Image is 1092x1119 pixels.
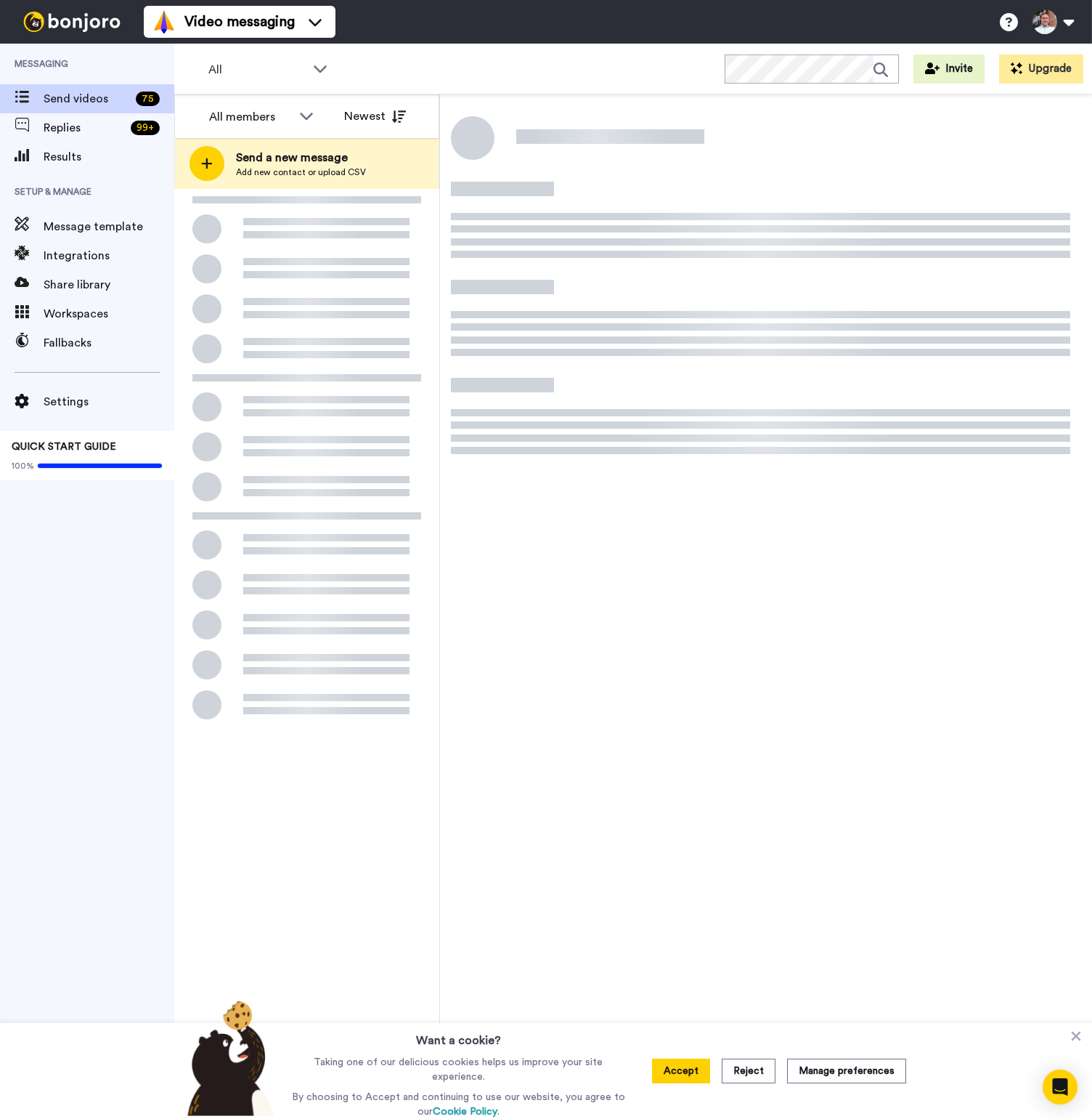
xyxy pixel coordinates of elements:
[44,90,130,108] span: Send videos
[236,166,366,178] span: Add new contact or upload CSV
[131,121,160,135] div: 99 +
[999,54,1083,84] button: Upgrade
[12,460,34,472] span: 100%
[433,1107,497,1117] a: Cookie Policy
[787,1059,906,1083] button: Manage preferences
[288,1090,629,1119] p: By choosing to Accept and continuing to use our website, you agree to our .
[17,12,126,32] img: bj-logo-header-white.svg
[152,10,176,33] img: vm-color.svg
[333,102,417,131] button: Newest
[288,1055,629,1084] p: Taking one of our delicious cookies helps us improve your site experience.
[652,1059,710,1083] button: Accept
[44,393,174,411] span: Settings
[44,148,174,166] span: Results
[44,276,174,294] span: Share library
[44,305,174,323] span: Workspaces
[1043,1070,1077,1104] div: Open Intercom Messenger
[44,218,174,235] span: Message template
[236,149,366,166] span: Send a new message
[208,61,306,78] span: All
[136,92,160,106] div: 75
[12,442,116,452] span: QUICK START GUIDE
[184,12,295,32] span: Video messaging
[44,119,125,137] span: Replies
[44,247,174,264] span: Integrations
[722,1059,775,1083] button: Reject
[416,1023,501,1049] h3: Want a cookie?
[209,108,292,126] div: All members
[174,1000,282,1116] img: bear-with-cookie.png
[913,54,985,84] button: Invite
[44,334,174,352] span: Fallbacks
